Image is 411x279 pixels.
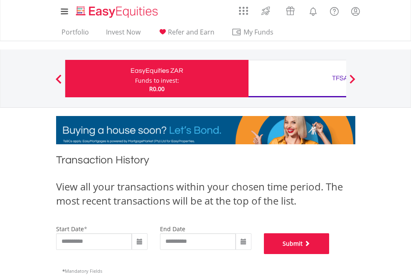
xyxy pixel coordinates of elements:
[70,65,244,77] div: EasyEquities ZAR
[259,4,273,17] img: thrive-v2.svg
[303,2,324,19] a: Notifications
[56,116,355,144] img: EasyMortage Promotion Banner
[168,27,214,37] span: Refer and Earn
[56,153,355,171] h1: Transaction History
[58,28,92,41] a: Portfolio
[231,27,286,37] span: My Funds
[149,85,165,93] span: R0.00
[74,5,161,19] img: EasyEquities_Logo.png
[345,2,366,20] a: My Profile
[344,79,361,87] button: Next
[239,6,248,15] img: grid-menu-icon.svg
[234,2,253,15] a: AppsGrid
[73,2,161,19] a: Home page
[56,180,355,208] div: View all your transactions within your chosen time period. The most recent transactions will be a...
[135,77,179,85] div: Funds to invest:
[278,2,303,17] a: Vouchers
[62,268,102,274] span: Mandatory Fields
[324,2,345,19] a: FAQ's and Support
[103,28,144,41] a: Invest Now
[160,225,185,233] label: end date
[56,225,84,233] label: start date
[154,28,218,41] a: Refer and Earn
[264,233,330,254] button: Submit
[50,79,67,87] button: Previous
[283,4,297,17] img: vouchers-v2.svg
